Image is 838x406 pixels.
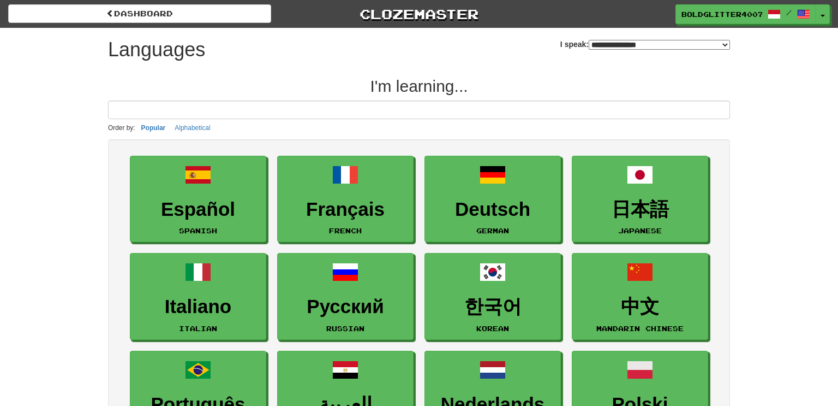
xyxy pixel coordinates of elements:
[675,4,816,24] a: BoldGlitter4007 /
[786,9,792,16] span: /
[430,199,555,220] h3: Deutsch
[476,325,509,332] small: Korean
[578,296,702,317] h3: 中文
[572,156,708,243] a: 日本語Japanese
[430,296,555,317] h3: 한국어
[560,39,730,50] label: I speak:
[589,40,730,50] select: I speak:
[179,325,217,332] small: Italian
[108,77,730,95] h2: I'm learning...
[572,253,708,340] a: 中文Mandarin Chinese
[288,4,550,23] a: Clozemaster
[277,156,414,243] a: FrançaisFrench
[277,253,414,340] a: РусскийRussian
[136,199,260,220] h3: Español
[578,199,702,220] h3: 日本語
[283,199,408,220] h3: Français
[108,124,135,132] small: Order by:
[130,253,266,340] a: ItalianoItalian
[283,296,408,317] h3: Русский
[424,253,561,340] a: 한국어Korean
[108,39,205,61] h1: Languages
[171,122,213,134] button: Alphabetical
[681,9,762,19] span: BoldGlitter4007
[130,156,266,243] a: EspañolSpanish
[136,296,260,317] h3: Italiano
[618,227,662,234] small: Japanese
[8,4,271,23] a: dashboard
[326,325,364,332] small: Russian
[596,325,684,332] small: Mandarin Chinese
[138,122,169,134] button: Popular
[329,227,362,234] small: French
[476,227,509,234] small: German
[424,156,561,243] a: DeutschGerman
[179,227,217,234] small: Spanish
